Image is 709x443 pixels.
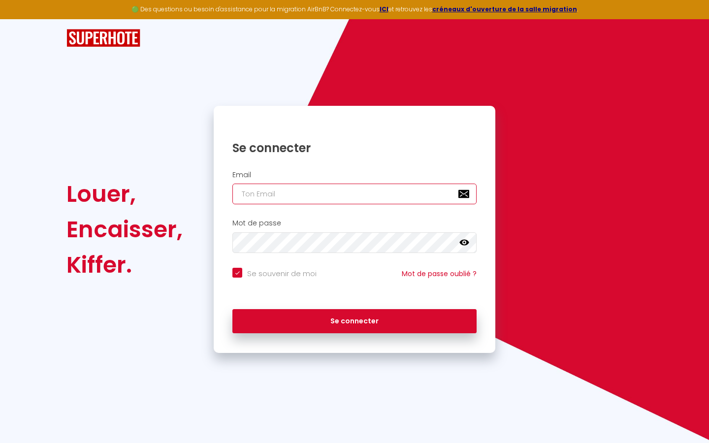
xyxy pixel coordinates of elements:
[232,171,477,179] h2: Email
[380,5,388,13] a: ICI
[232,309,477,334] button: Se connecter
[232,184,477,204] input: Ton Email
[232,219,477,227] h2: Mot de passe
[402,269,477,279] a: Mot de passe oublié ?
[232,140,477,156] h1: Se connecter
[66,247,183,283] div: Kiffer.
[432,5,577,13] a: créneaux d'ouverture de la salle migration
[8,4,37,33] button: Ouvrir le widget de chat LiveChat
[66,176,183,212] div: Louer,
[66,212,183,247] div: Encaisser,
[66,29,140,47] img: SuperHote logo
